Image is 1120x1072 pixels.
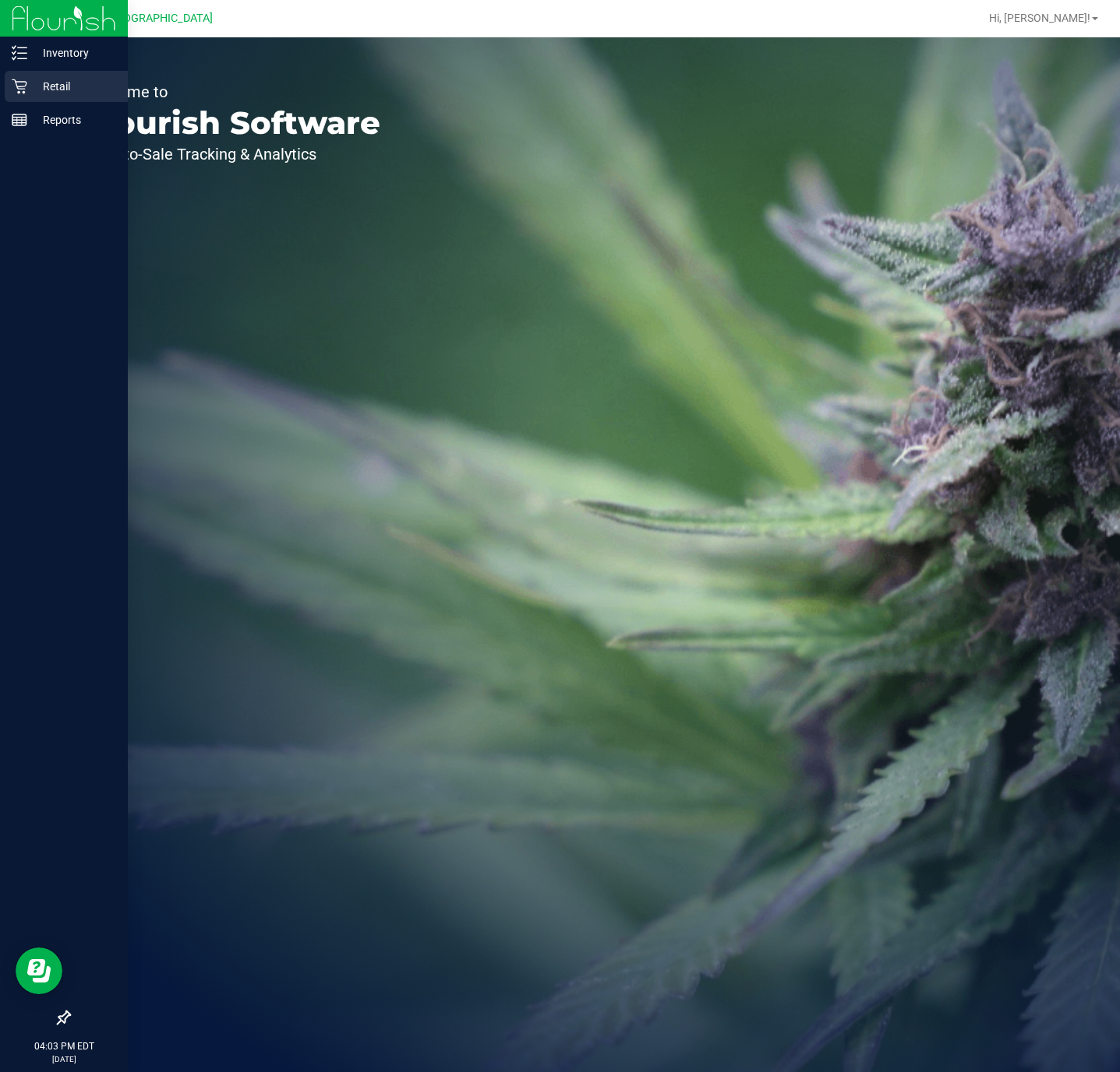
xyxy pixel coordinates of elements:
p: Reports [27,111,121,129]
p: Seed-to-Sale Tracking & Analytics [84,146,380,162]
p: [DATE] [7,1053,121,1065]
inline-svg: Reports [12,112,27,128]
p: Inventory [27,44,121,62]
p: Welcome to [84,84,380,100]
p: Retail [27,77,121,96]
inline-svg: Inventory [12,45,27,61]
iframe: Resource center [16,947,62,994]
span: Hi, [PERSON_NAME]! [989,12,1090,24]
p: 04:03 PM EDT [7,1039,121,1053]
span: [GEOGRAPHIC_DATA] [106,12,213,25]
p: Flourish Software [84,107,380,139]
inline-svg: Retail [12,79,27,94]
